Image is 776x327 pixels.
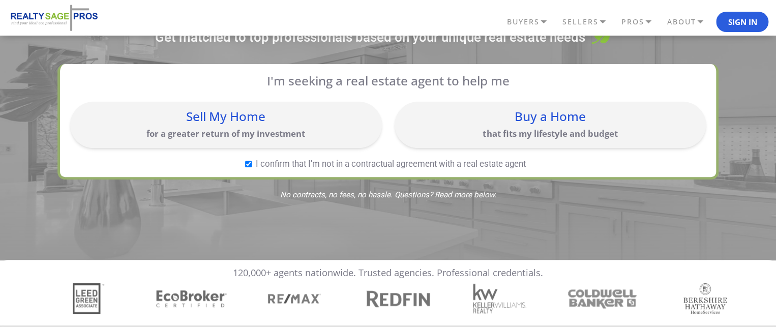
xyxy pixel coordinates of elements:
[675,283,742,314] div: 7 / 7
[75,110,377,123] div: Sell My Home
[683,283,727,314] img: Sponsor Logo: Berkshire Hathaway
[84,73,693,88] p: I'm seeking a real estate agent to help me
[573,286,640,311] div: 6 / 7
[73,283,105,314] img: Sponsor Logo: Leed Green Associate
[367,287,434,311] div: 4 / 7
[58,283,126,314] div: 1 / 7
[470,283,537,314] div: 5 / 7
[264,283,332,314] div: 3 / 7
[267,283,321,314] img: Sponsor Logo: Remax
[75,128,377,139] p: for a greater return of my investment
[664,13,716,31] a: ABOUT
[162,288,229,310] div: 2 / 7
[716,12,768,32] button: Sign In
[70,160,701,168] label: I confirm that I'm not in a contractual agreement with a real estate agent
[565,286,640,311] img: Sponsor Logo: Coldwell Banker
[57,191,719,199] span: No contracts, no fees, no hassle. Questions? Read more below.
[233,267,543,279] p: 120,000+ agents nationwide. Trusted agencies. Professional credentials.
[618,13,664,31] a: PROS
[154,288,229,310] img: Sponsor Logo: Ecobroker
[245,161,252,167] input: I confirm that I'm not in a contractual agreement with a real estate agent
[400,110,701,123] div: Buy a Home
[360,287,434,311] img: Sponsor Logo: Redfin
[8,4,99,32] img: REALTY SAGE PROS
[155,29,585,46] label: Get matched to top professionals based on your unique real estate needs
[472,283,527,314] img: Sponsor Logo: Keller Williams Realty
[504,13,559,31] a: BUYERS
[400,128,701,139] p: that fits my lifestyle and budget
[559,13,618,31] a: SELLERS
